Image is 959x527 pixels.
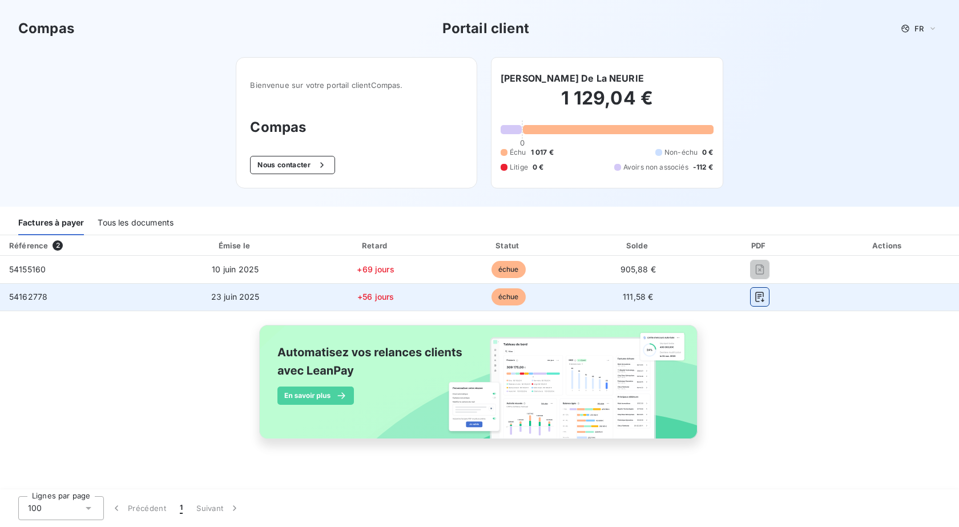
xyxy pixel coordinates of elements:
span: 54155160 [9,264,46,274]
span: +69 jours [357,264,394,274]
span: échue [491,261,526,278]
div: Retard [311,240,440,251]
div: Solde [577,240,700,251]
span: 0 [520,138,525,147]
img: banner [249,318,710,458]
div: Statut [445,240,572,251]
span: +56 jours [357,292,394,301]
span: Avoirs non associés [623,162,688,172]
span: Bienvenue sur votre portail client Compas . [250,81,463,90]
span: 2 [53,240,63,251]
button: Suivant [190,496,247,520]
button: 1 [173,496,190,520]
span: 1 017 € [531,147,554,158]
span: 1 [180,502,183,514]
div: Émise le [164,240,306,251]
span: -112 € [693,162,714,172]
span: 0 € [702,147,713,158]
span: 100 [28,502,42,514]
span: 10 juin 2025 [212,264,259,274]
span: 23 juin 2025 [211,292,260,301]
span: Litige [510,162,528,172]
span: échue [491,288,526,305]
div: Référence [9,241,48,250]
span: 54162778 [9,292,47,301]
button: Nous contacter [250,156,335,174]
div: Actions [819,240,957,251]
h3: Compas [250,117,463,138]
span: Échu [510,147,526,158]
div: PDF [704,240,815,251]
div: Factures à payer [18,211,84,235]
h2: 1 129,04 € [501,87,714,121]
span: 111,58 € [623,292,653,301]
h6: [PERSON_NAME] De La NEURIE [501,71,644,85]
button: Précédent [104,496,173,520]
h3: Portail client [442,18,529,39]
div: Tous les documents [98,211,174,235]
h3: Compas [18,18,74,39]
span: 0 € [533,162,543,172]
span: 905,88 € [620,264,656,274]
span: FR [914,24,924,33]
span: Non-échu [664,147,698,158]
